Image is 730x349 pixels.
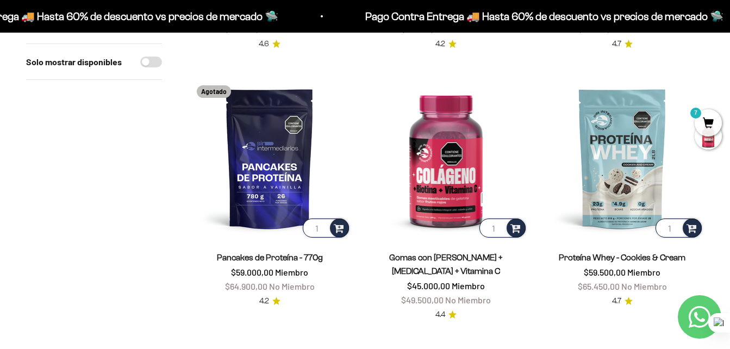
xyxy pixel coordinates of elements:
span: No Miembro [621,281,667,291]
span: $58.300,00 [401,24,443,34]
a: 4.24.2 de 5.0 estrellas [435,38,457,50]
mark: 7 [689,107,702,120]
span: No Miembro [270,24,315,34]
span: $81.400,00 [578,24,619,34]
a: 4.74.7 de 5.0 estrellas [612,295,633,307]
span: Miembro [452,281,485,291]
span: No Miembro [445,24,490,34]
a: Gomas con [PERSON_NAME] + [MEDICAL_DATA] + Vitamina C [389,253,502,276]
a: Proteína Whey - Cookies & Cream [559,253,685,262]
span: Miembro [627,267,660,277]
span: No Miembro [269,281,315,291]
p: Pago Contra Entrega 🚚 Hasta 60% de descuento vs precios de mercado 🛸 [360,8,719,25]
a: 4.44.4 de 5.0 estrellas [435,309,457,321]
a: Pancakes de Proteína - 770g [217,253,323,262]
span: No Miembro [445,295,491,305]
span: $49.500,00 [401,295,444,305]
label: Solo mostrar disponibles [26,55,122,69]
a: 4.24.2 de 5.0 estrellas [259,295,280,307]
span: 4.7 [612,295,621,307]
span: 4.6 [259,38,269,50]
span: No Miembro [621,24,666,34]
span: 4.4 [435,309,445,321]
span: $59.000,00 [231,267,273,277]
span: 4.2 [435,38,445,50]
a: 7 [695,118,722,130]
a: 4.64.6 de 5.0 estrellas [259,38,280,50]
span: 4.7 [612,38,621,50]
span: $64.900,00 [225,281,267,291]
span: 4.2 [259,295,269,307]
a: 4.74.7 de 5.0 estrellas [612,38,633,50]
span: $44.000,00 [224,24,268,34]
span: $65.450,00 [578,281,620,291]
span: $45.000,00 [407,281,450,291]
span: $59.500,00 [584,267,626,277]
span: Miembro [275,267,308,277]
